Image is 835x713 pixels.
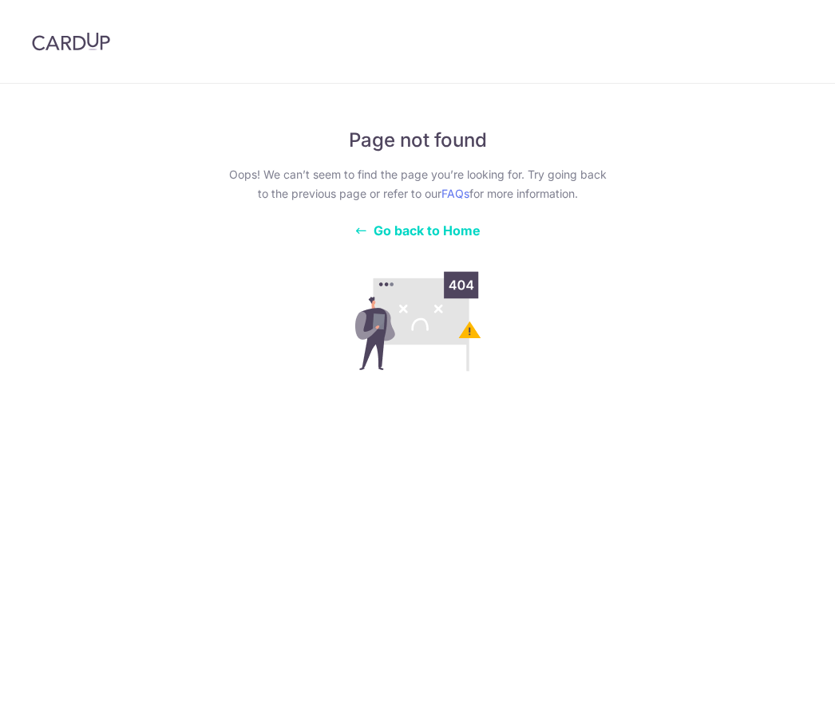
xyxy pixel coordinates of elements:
a: Go back to Home [354,223,481,238]
a: FAQs [441,187,469,200]
span: Go back to Home [374,223,481,238]
h5: Page not found [223,128,612,152]
img: 404 [303,264,532,379]
p: Oops! We can’t seem to find the page you’re looking for. Try going back to the previous page or r... [223,165,612,203]
img: CardUp [32,32,110,51]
